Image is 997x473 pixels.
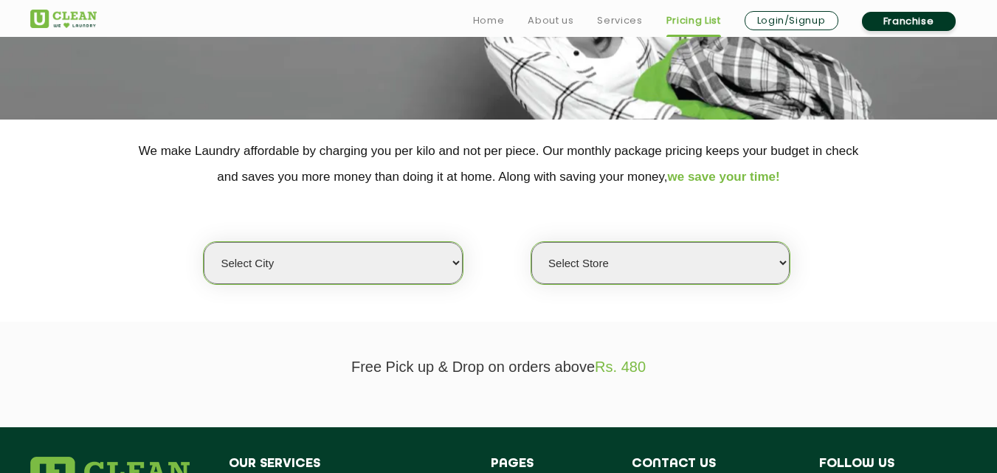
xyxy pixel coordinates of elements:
[30,10,97,28] img: UClean Laundry and Dry Cleaning
[528,12,573,30] a: About us
[30,359,967,376] p: Free Pick up & Drop on orders above
[745,11,838,30] a: Login/Signup
[30,138,967,190] p: We make Laundry affordable by charging you per kilo and not per piece. Our monthly package pricin...
[668,170,780,184] span: we save your time!
[862,12,956,31] a: Franchise
[595,359,646,375] span: Rs. 480
[666,12,721,30] a: Pricing List
[597,12,642,30] a: Services
[473,12,505,30] a: Home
